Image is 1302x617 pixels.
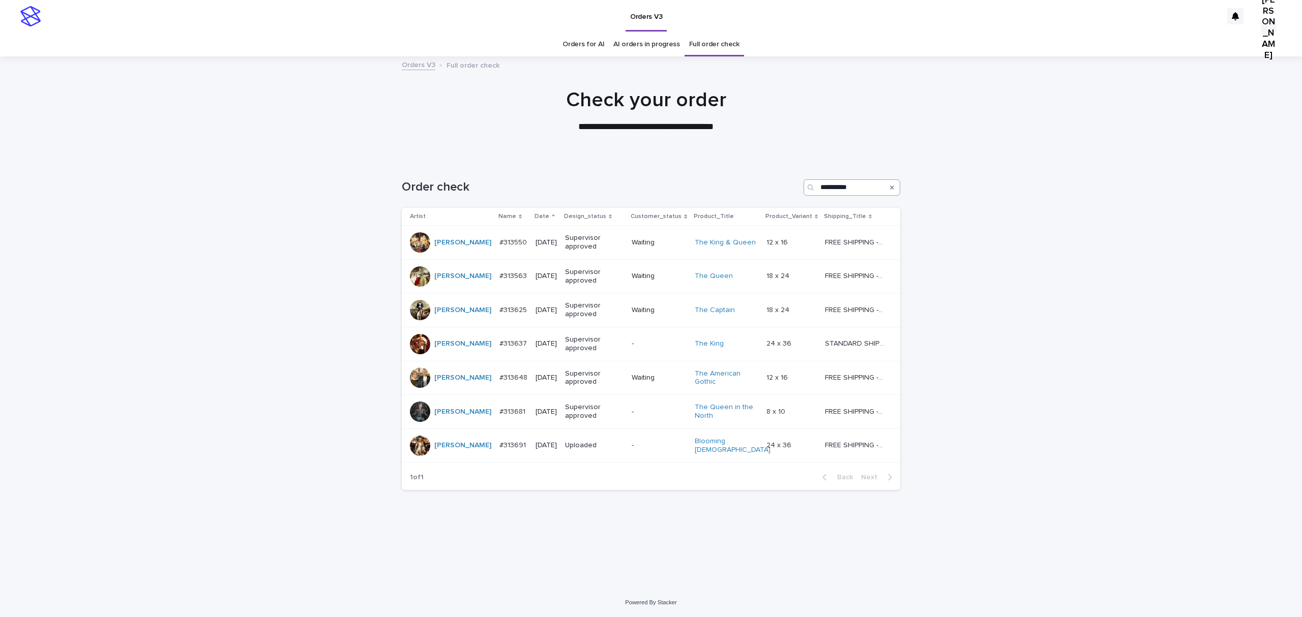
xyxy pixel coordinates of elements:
[402,395,900,429] tr: [PERSON_NAME] #313681#313681 [DATE]Supervisor approved-The Queen in the North 8 x 108 x 10 FREE S...
[402,293,900,327] tr: [PERSON_NAME] #313625#313625 [DATE]Supervisor approvedWaitingThe Captain 18 x 2418 x 24 FREE SHIP...
[632,374,686,382] p: Waiting
[766,406,787,416] p: 8 x 10
[766,439,793,450] p: 24 x 36
[20,6,41,26] img: stacker-logo-s-only.png
[804,179,900,196] input: Search
[536,306,557,315] p: [DATE]
[499,406,527,416] p: #313681
[499,337,529,348] p: #313637
[695,403,758,420] a: The Queen in the North
[397,88,895,112] h1: Check your order
[766,236,790,247] p: 12 x 16
[766,270,791,281] p: 18 x 24
[632,306,686,315] p: Waiting
[565,335,624,353] p: Supervisor approved
[434,306,491,315] a: [PERSON_NAME]
[434,408,491,416] a: [PERSON_NAME]
[536,272,557,281] p: [DATE]
[632,238,686,247] p: Waiting
[434,238,491,247] a: [PERSON_NAME]
[447,59,499,70] p: Full order check
[565,369,624,387] p: Supervisor approved
[563,33,604,56] a: Orders for AI
[499,439,528,450] p: #313691
[631,211,682,222] p: Customer_status
[831,474,853,481] span: Back
[402,259,900,293] tr: [PERSON_NAME] #313563#313563 [DATE]Supervisor approvedWaitingThe Queen 18 x 2418 x 24 FREE SHIPPI...
[402,58,435,70] a: Orders V3
[625,599,676,605] a: Powered By Stacker
[536,441,557,450] p: [DATE]
[499,372,529,382] p: #313648
[824,211,866,222] p: Shipping_Title
[402,226,900,260] tr: [PERSON_NAME] #313550#313550 [DATE]Supervisor approvedWaitingThe King & Queen 12 x 1612 x 16 FREE...
[434,441,491,450] a: [PERSON_NAME]
[410,211,426,222] p: Artist
[402,180,800,195] h1: Order check
[536,340,557,348] p: [DATE]
[632,441,686,450] p: -
[499,304,529,315] p: #313625
[402,361,900,395] tr: [PERSON_NAME] #313648#313648 [DATE]Supervisor approvedWaitingThe American Gothic 12 x 1612 x 16 F...
[825,439,886,450] p: FREE SHIPPING - preview in 1-2 business days, after your approval delivery will take 5-10 b.d.
[632,272,686,281] p: Waiting
[632,340,686,348] p: -
[565,301,624,319] p: Supervisor approved
[613,33,680,56] a: AI orders in progress
[695,437,771,454] a: Blooming [DEMOGRAPHIC_DATA]
[402,327,900,361] tr: [PERSON_NAME] #313637#313637 [DATE]Supervisor approved-The King 24 x 3624 x 36 STANDARD SHIPPING ...
[434,374,491,382] a: [PERSON_NAME]
[825,372,886,382] p: FREE SHIPPING - preview in 1-2 business days, after your approval delivery will take 5-10 b.d.
[814,473,857,482] button: Back
[536,408,557,416] p: [DATE]
[825,270,886,281] p: FREE SHIPPING - preview in 1-2 business days, after your approval delivery will take 5-10 b.d.
[565,268,624,285] p: Supervisor approved
[536,238,557,247] p: [DATE]
[434,340,491,348] a: [PERSON_NAME]
[825,236,886,247] p: FREE SHIPPING - preview in 1-2 business days, after your approval delivery will take 5-10 b.d.
[695,306,735,315] a: The Captain
[1260,20,1277,36] div: [PERSON_NAME]
[825,406,886,416] p: FREE SHIPPING - preview in 1-2 business days, after your approval delivery will take 5-10 b.d.
[766,337,793,348] p: 24 x 36
[861,474,883,481] span: Next
[695,238,756,247] a: The King & Queen
[564,211,606,222] p: Design_status
[434,272,491,281] a: [PERSON_NAME]
[402,428,900,462] tr: [PERSON_NAME] #313691#313691 [DATE]Uploaded-Blooming [DEMOGRAPHIC_DATA] 24 x 3624 x 36 FREE SHIPP...
[766,372,790,382] p: 12 x 16
[402,465,432,490] p: 1 of 1
[825,304,886,315] p: FREE SHIPPING - preview in 1-2 business days, after your approval delivery will take 5-10 b.d.
[499,270,529,281] p: #313563
[695,340,724,348] a: The King
[565,403,624,420] p: Supervisor approved
[695,369,758,387] a: The American Gothic
[535,211,549,222] p: Date
[694,211,734,222] p: Product_Title
[632,408,686,416] p: -
[825,337,886,348] p: STANDARD SHIPPING - Up to 4 weeks
[499,236,529,247] p: #313550
[689,33,739,56] a: Full order check
[695,272,733,281] a: The Queen
[565,441,624,450] p: Uploaded
[498,211,516,222] p: Name
[565,234,624,251] p: Supervisor approved
[765,211,812,222] p: Product_Variant
[766,304,791,315] p: 18 x 24
[857,473,900,482] button: Next
[536,374,557,382] p: [DATE]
